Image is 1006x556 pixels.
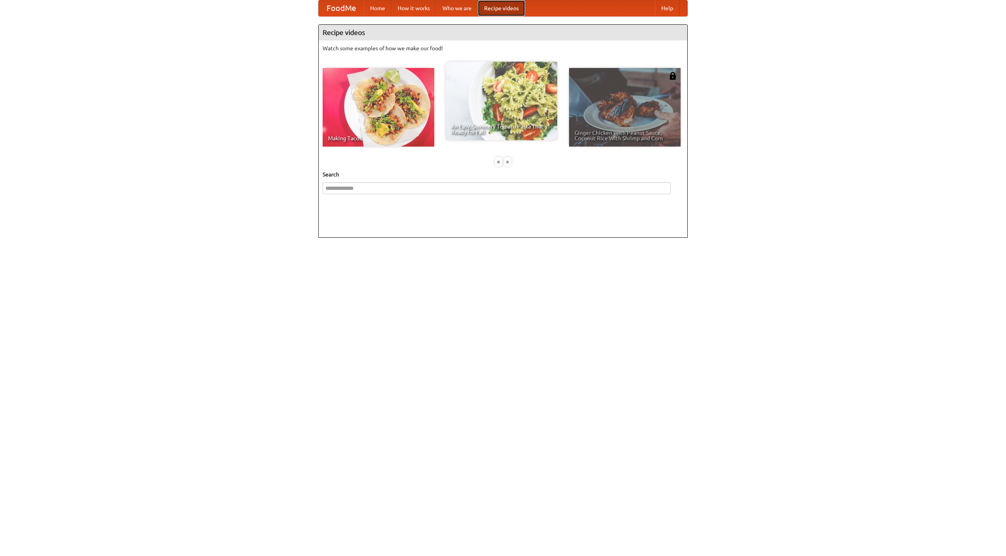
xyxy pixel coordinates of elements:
span: Making Tacos [328,136,429,141]
a: Who we are [436,0,478,16]
img: 483408.png [669,72,677,80]
a: Home [364,0,391,16]
h4: Recipe videos [319,25,687,40]
a: Help [655,0,679,16]
a: How it works [391,0,436,16]
p: Watch some examples of how we make our food! [323,44,683,52]
a: Making Tacos [323,68,434,147]
div: » [504,157,511,167]
span: An Easy, Summery Tomato Pasta That's Ready for Fall [451,124,552,135]
div: « [495,157,502,167]
a: An Easy, Summery Tomato Pasta That's Ready for Fall [446,62,557,140]
h5: Search [323,171,683,178]
a: FoodMe [319,0,364,16]
a: Recipe videos [478,0,525,16]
